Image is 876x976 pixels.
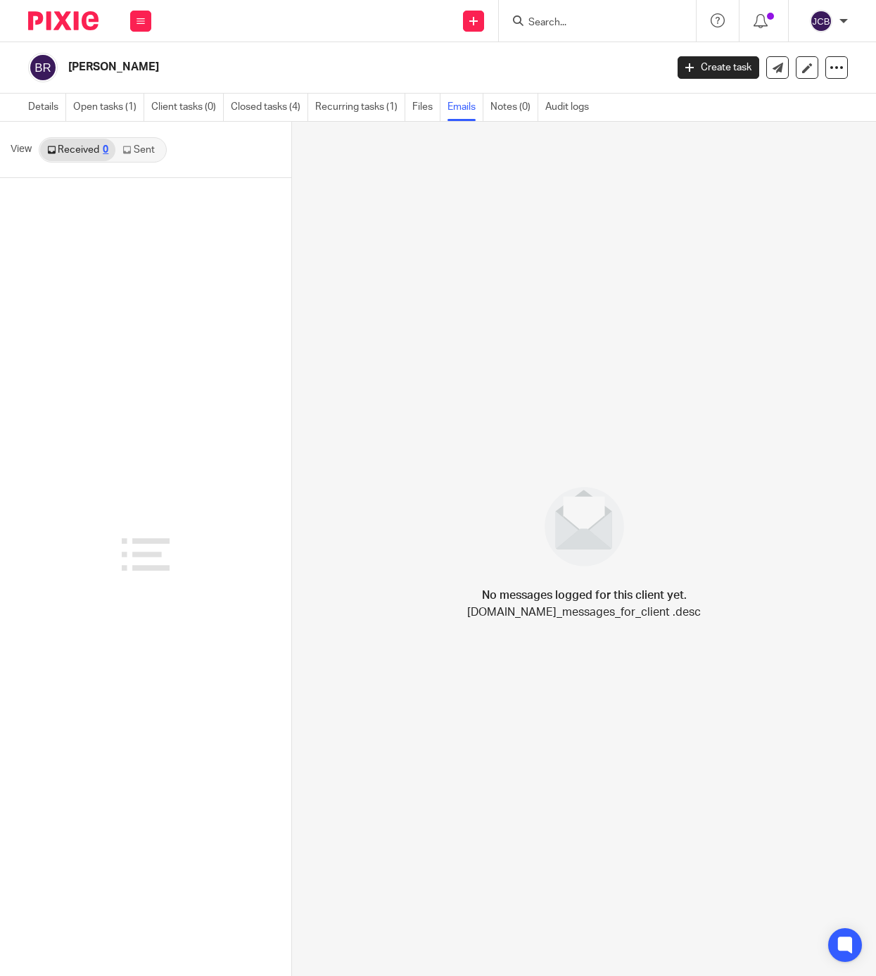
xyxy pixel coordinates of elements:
[28,53,58,82] img: svg%3E
[28,94,66,121] a: Details
[467,604,701,621] p: [DOMAIN_NAME]_messages_for_client .desc
[68,60,539,75] h2: [PERSON_NAME]
[545,94,596,121] a: Audit logs
[412,94,440,121] a: Files
[315,94,405,121] a: Recurring tasks (1)
[231,94,308,121] a: Closed tasks (4)
[11,142,32,157] span: View
[28,11,99,30] img: Pixie
[40,139,115,161] a: Received0
[103,145,108,155] div: 0
[447,94,483,121] a: Emails
[535,478,633,576] img: image
[73,94,144,121] a: Open tasks (1)
[527,17,654,30] input: Search
[482,587,687,604] h4: No messages logged for this client yet.
[151,94,224,121] a: Client tasks (0)
[810,10,832,32] img: svg%3E
[678,56,759,79] a: Create task
[115,139,165,161] a: Sent
[490,94,538,121] a: Notes (0)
